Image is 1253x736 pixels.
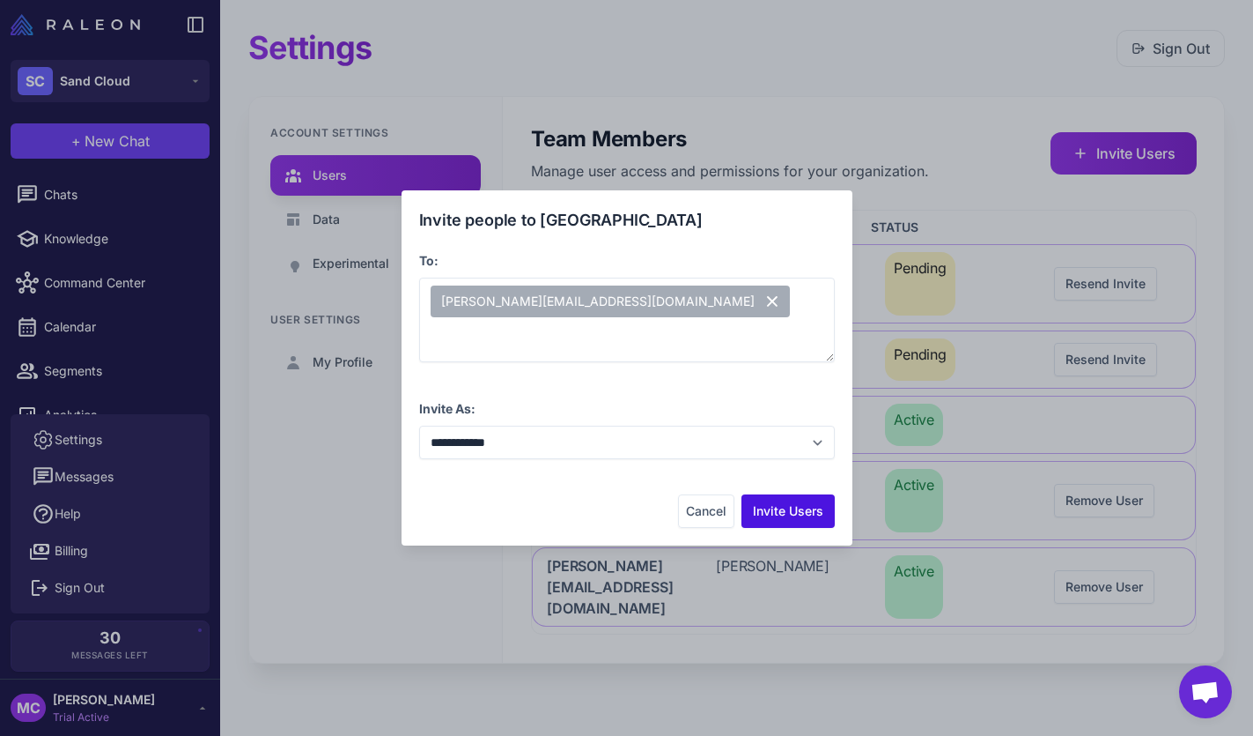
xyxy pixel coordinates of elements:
button: Cancel [678,494,734,528]
span: [PERSON_NAME][EMAIL_ADDRESS][DOMAIN_NAME] [431,286,790,317]
div: Invite people to [GEOGRAPHIC_DATA] [419,208,835,232]
button: Invite Users [741,494,835,528]
a: Open chat [1179,665,1232,718]
label: Invite As: [419,401,475,416]
label: To: [419,253,439,268]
